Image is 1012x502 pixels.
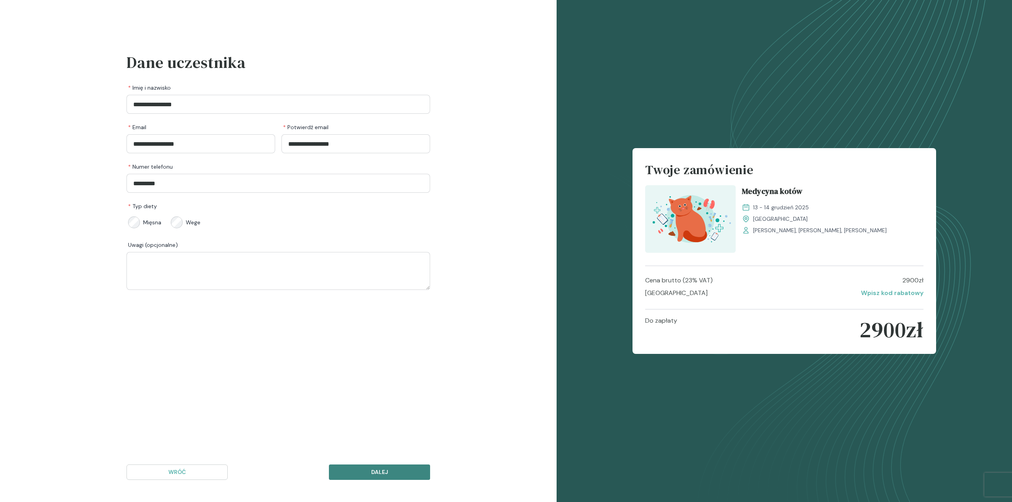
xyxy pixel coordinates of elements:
h4: Twoje zamówienie [645,161,923,185]
input: Email [126,134,275,153]
input: Wege [171,216,183,228]
img: aHfQZEMqNJQqH-e8_MedKot_T.svg [645,185,736,253]
span: 13 - 14 grudzień 2025 [753,203,809,212]
a: Medycyna kotów [742,185,923,200]
input: Imię i nazwisko [126,95,430,114]
span: Email [128,123,146,131]
p: 2900 zł [859,316,923,344]
p: [GEOGRAPHIC_DATA] [645,288,708,298]
span: Potwierdź email [283,123,329,131]
h3: Dane uczestnika [126,51,430,74]
p: Do zapłaty [645,316,677,344]
p: Wróć [133,468,221,476]
span: Uwagi (opcjonalne) [128,241,178,249]
button: Wróć [126,464,228,480]
p: Wpisz kod rabatowy [861,288,923,298]
span: Numer telefonu [128,163,173,171]
input: Mięsna [128,216,140,228]
p: Dalej [336,468,423,476]
p: 2900 zł [902,276,923,285]
span: Wege [186,218,200,226]
input: Potwierdź email [281,134,430,153]
span: Typ diety [128,202,157,210]
span: Mięsna [143,218,161,226]
span: [GEOGRAPHIC_DATA] [753,215,808,223]
p: Cena brutto (23% VAT) [645,276,713,285]
input: Numer telefonu [126,174,430,193]
button: Dalej [329,464,430,480]
span: Medycyna kotów [742,185,802,200]
span: [PERSON_NAME], [PERSON_NAME], [PERSON_NAME] [753,226,887,235]
span: Imię i nazwisko [128,84,171,92]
